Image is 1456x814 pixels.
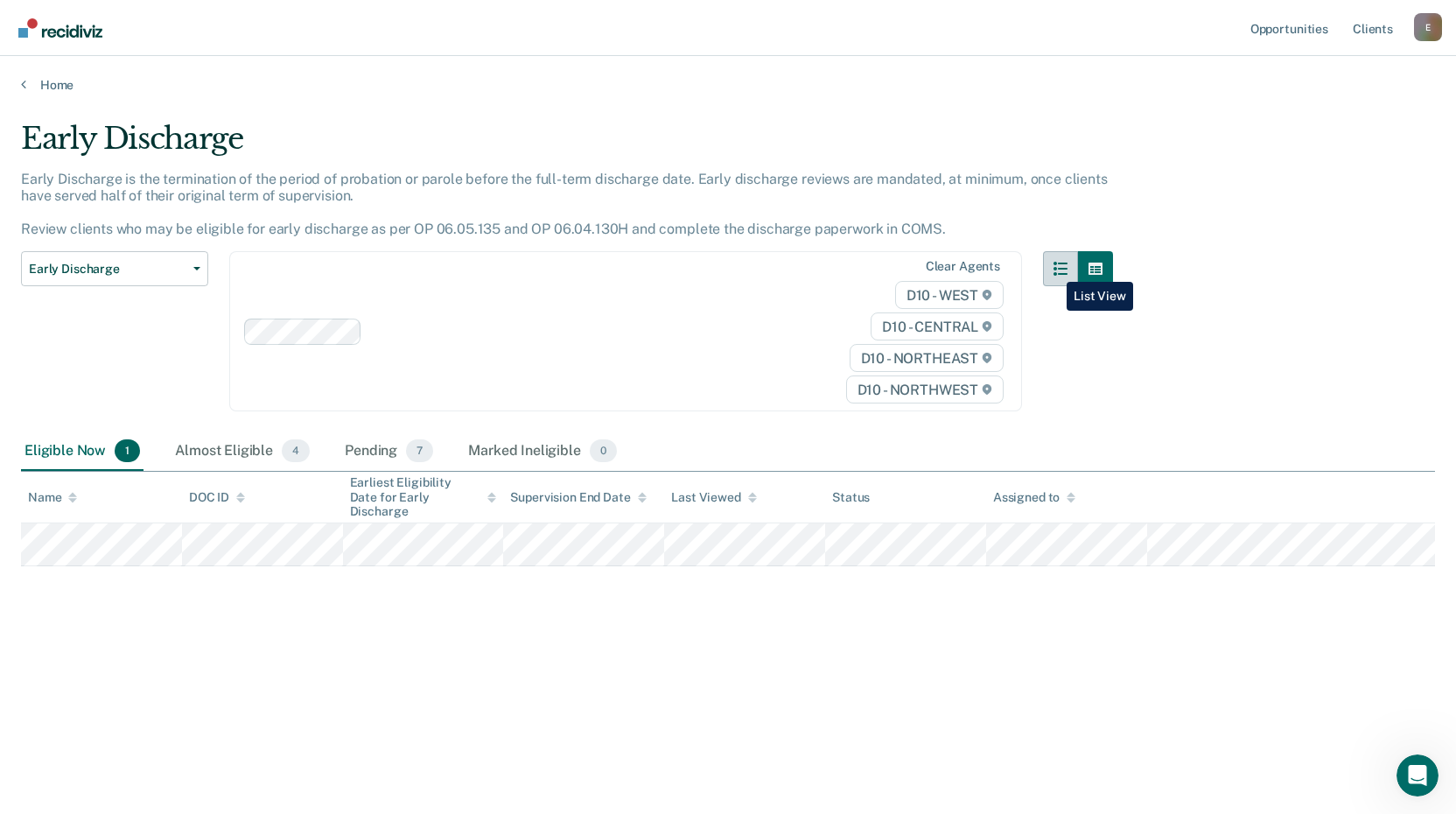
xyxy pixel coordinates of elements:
div: E [1414,13,1442,41]
div: Early Discharge [21,121,1113,171]
span: 1 [115,439,140,462]
button: Profile dropdown button [1414,13,1442,41]
span: D10 - NORTHWEST [846,375,1004,403]
div: Pending7 [341,432,437,471]
span: Early Discharge [29,262,186,277]
div: Marked Ineligible0 [465,432,620,471]
div: Earliest Eligibility Date for Early Discharge [350,475,497,519]
iframe: Intercom live chat [1396,754,1438,796]
div: Status [832,490,870,505]
p: Early Discharge is the termination of the period of probation or parole before the full-term disc... [21,171,1108,238]
span: 4 [282,439,310,462]
div: Almost Eligible4 [171,432,313,471]
div: Name [28,490,77,505]
img: Recidiviz [18,18,102,38]
div: Supervision End Date [510,490,646,505]
div: Last Viewed [671,490,756,505]
div: Eligible Now1 [21,432,143,471]
div: Clear agents [926,259,1000,274]
span: D10 - CENTRAL [871,312,1004,340]
span: D10 - WEST [895,281,1004,309]
a: Home [21,77,1435,93]
span: 7 [406,439,433,462]
span: 0 [590,439,617,462]
div: Assigned to [993,490,1075,505]
div: DOC ID [189,490,245,505]
span: D10 - NORTHEAST [850,344,1004,372]
button: Early Discharge [21,251,208,286]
